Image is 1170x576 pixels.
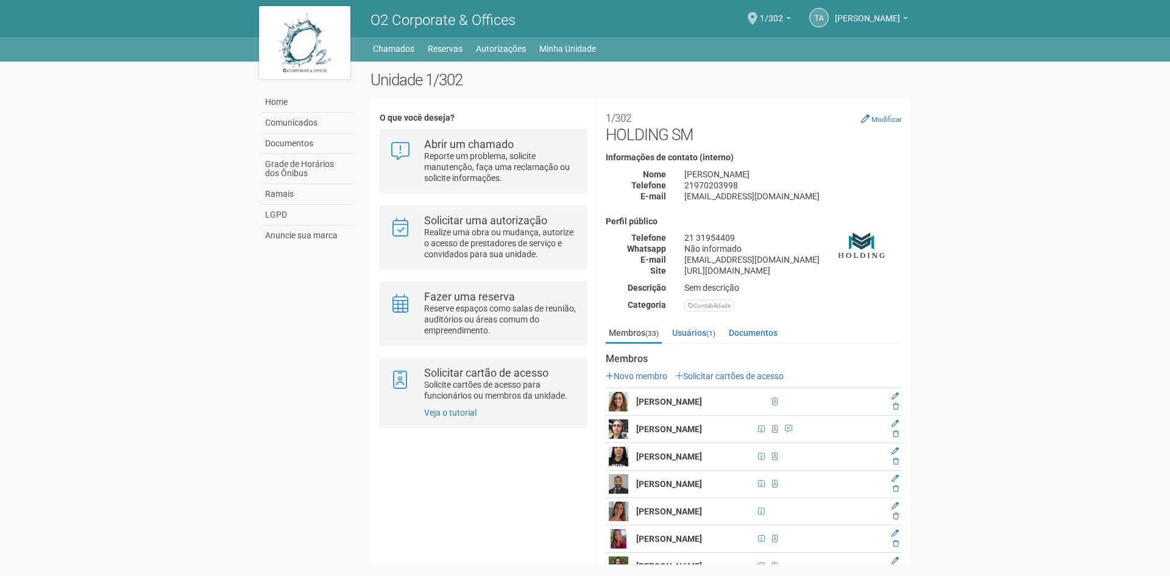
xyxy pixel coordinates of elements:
[631,233,666,243] strong: Telefone
[609,474,628,494] img: user.png
[636,561,702,571] strong: [PERSON_NAME]
[835,2,900,23] span: Thamiris Abdala
[609,419,628,439] img: user.png
[606,153,902,162] h4: Informações de contato (interno)
[892,556,899,565] a: Editar membro
[832,217,893,278] img: business.png
[609,502,628,521] img: user.png
[892,392,899,400] a: Editar membro
[893,512,899,521] a: Excluir membro
[640,191,666,201] strong: E-mail
[675,371,784,381] a: Solicitar cartões de acesso
[628,300,666,310] strong: Categoria
[424,227,577,260] p: Realize uma obra ou mudança, autorize o acesso de prestadores de serviço e convidados para sua un...
[609,392,628,411] img: user.png
[893,485,899,493] a: Excluir membro
[262,184,352,205] a: Ramais
[892,474,899,483] a: Editar membro
[606,217,902,226] h4: Perfil público
[631,180,666,190] strong: Telefone
[424,138,514,151] strong: Abrir um chamado
[262,154,352,184] a: Grade de Horários dos Ônibus
[262,226,352,246] a: Anuncie sua marca
[892,529,899,538] a: Editar membro
[893,430,899,438] a: Excluir membro
[424,290,515,303] strong: Fazer uma reserva
[684,300,734,311] div: Contabilidade
[609,556,628,576] img: user.png
[669,324,718,342] a: Usuários(1)
[893,457,899,466] a: Excluir membro
[428,40,463,57] a: Reservas
[424,408,477,418] a: Veja o tutorial
[370,12,516,29] span: O2 Corporate & Offices
[893,539,899,548] a: Excluir membro
[609,447,628,466] img: user.png
[835,15,908,25] a: [PERSON_NAME]
[675,232,911,243] div: 21 31954409
[609,529,628,549] img: user.png
[675,191,911,202] div: [EMAIL_ADDRESS][DOMAIN_NAME]
[628,283,666,293] strong: Descrição
[760,15,791,25] a: 1/302
[636,424,702,434] strong: [PERSON_NAME]
[606,112,631,124] small: 1/302
[892,447,899,455] a: Editar membro
[539,40,596,57] a: Minha Unidade
[861,114,902,124] a: Modificar
[645,329,659,338] small: (33)
[636,452,702,461] strong: [PERSON_NAME]
[259,6,350,79] img: logo.jpg
[871,115,902,124] small: Modificar
[892,419,899,428] a: Editar membro
[892,502,899,510] a: Editar membro
[606,371,667,381] a: Novo membro
[389,291,576,336] a: Fazer uma reserva Reserve espaços como salas de reunião, auditórios ou áreas comum do empreendime...
[636,397,702,407] strong: [PERSON_NAME]
[262,92,352,113] a: Home
[262,205,352,226] a: LGPD
[675,180,911,191] div: 21970203998
[643,169,666,179] strong: Nome
[893,402,899,411] a: Excluir membro
[262,133,352,154] a: Documentos
[373,40,414,57] a: Chamados
[760,2,783,23] span: 1/302
[636,479,702,489] strong: [PERSON_NAME]
[636,534,702,544] strong: [PERSON_NAME]
[424,151,577,183] p: Reporte um problema, solicite manutenção, faça uma reclamação ou solicite informações.
[706,329,715,338] small: (1)
[675,254,911,265] div: [EMAIL_ADDRESS][DOMAIN_NAME]
[675,265,911,276] div: [URL][DOMAIN_NAME]
[675,243,911,254] div: Não informado
[389,139,576,183] a: Abrir um chamado Reporte um problema, solicite manutenção, faça uma reclamação ou solicite inform...
[389,215,576,260] a: Solicitar uma autorização Realize uma obra ou mudança, autorize o acesso de prestadores de serviç...
[476,40,526,57] a: Autorizações
[627,244,666,254] strong: Whatsapp
[424,379,577,401] p: Solicite cartões de acesso para funcionários ou membros da unidade.
[675,169,911,180] div: [PERSON_NAME]
[262,113,352,133] a: Comunicados
[675,282,911,293] div: Sem descrição
[389,368,576,401] a: Solicitar cartão de acesso Solicite cartões de acesso para funcionários ou membros da unidade.
[606,107,902,144] h2: HOLDING SM
[606,354,902,364] strong: Membros
[424,214,547,227] strong: Solicitar uma autorização
[650,266,666,276] strong: Site
[424,303,577,336] p: Reserve espaços como salas de reunião, auditórios ou áreas comum do empreendimento.
[370,71,911,89] h2: Unidade 1/302
[809,8,829,27] a: TA
[606,324,662,344] a: Membros(33)
[636,507,702,516] strong: [PERSON_NAME]
[424,366,548,379] strong: Solicitar cartão de acesso
[380,113,586,123] h4: O que você deseja?
[640,255,666,265] strong: E-mail
[726,324,781,342] a: Documentos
